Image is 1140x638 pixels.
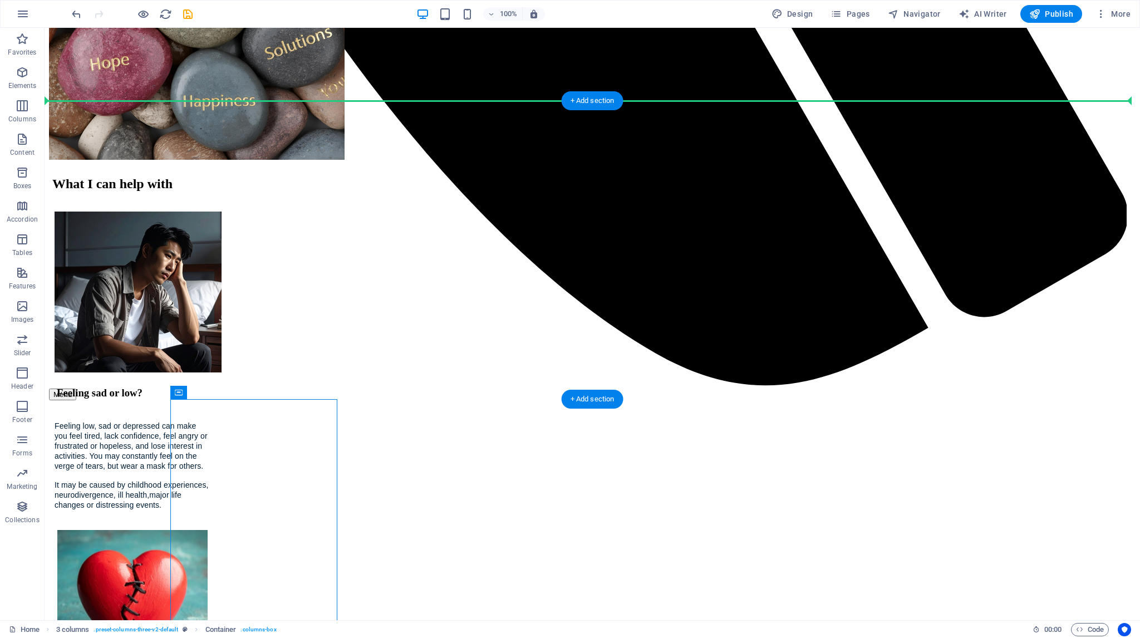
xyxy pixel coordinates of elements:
[1118,623,1131,636] button: Usercentrics
[1076,623,1104,636] span: Code
[1071,623,1109,636] button: Code
[959,8,1007,19] span: AI Writer
[11,315,34,324] p: Images
[181,7,194,21] button: save
[529,9,539,19] i: On resize automatically adjust zoom level to fit chosen device.
[831,8,869,19] span: Pages
[500,7,518,21] h6: 100%
[205,623,237,636] span: Click to select. Double-click to edit
[8,115,36,124] p: Columns
[1052,625,1054,634] span: :
[181,8,194,21] i: Save (Ctrl+S)
[954,5,1011,23] button: AI Writer
[1029,8,1073,19] span: Publish
[826,5,874,23] button: Pages
[767,5,818,23] button: Design
[9,282,36,291] p: Features
[10,148,35,157] p: Content
[562,390,623,409] div: + Add section
[1033,623,1062,636] h6: Session time
[70,7,83,21] button: undo
[772,8,813,19] span: Design
[883,5,945,23] button: Navigator
[12,248,32,257] p: Tables
[183,626,188,632] i: This element is a customizable preset
[7,215,38,224] p: Accordion
[7,482,37,491] p: Marketing
[94,623,178,636] span: . preset-columns-three-v2-default
[483,7,523,21] button: 100%
[56,623,90,636] span: Click to select. Double-click to edit
[12,449,32,458] p: Forms
[159,7,172,21] button: reload
[5,516,39,524] p: Collections
[1091,5,1135,23] button: More
[136,7,150,21] button: Click here to leave preview mode and continue editing
[11,382,33,391] p: Header
[56,623,277,636] nav: breadcrumb
[8,81,37,90] p: Elements
[1044,623,1062,636] span: 00 00
[888,8,941,19] span: Navigator
[70,8,83,21] i: Undo: Change text (Ctrl+Z)
[12,415,32,424] p: Footer
[8,48,36,57] p: Favorites
[1095,8,1131,19] span: More
[1020,5,1082,23] button: Publish
[562,91,623,110] div: + Add section
[159,8,172,21] i: Reload page
[9,623,40,636] a: Click to cancel selection. Double-click to open Pages
[240,623,276,636] span: . columns-box
[13,181,32,190] p: Boxes
[14,349,31,357] p: Slider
